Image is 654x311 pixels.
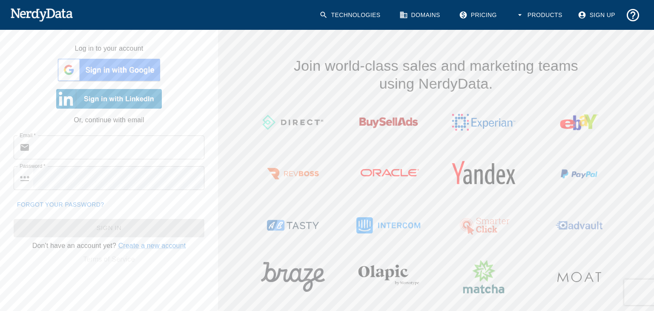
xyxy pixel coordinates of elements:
img: Matcha [452,258,516,296]
img: Braze [261,258,325,296]
a: Create a new account [118,242,186,249]
img: Oracle [356,155,420,193]
img: BuySellAds [356,103,420,141]
img: NerdyData.com [10,6,73,23]
label: Email [20,132,36,139]
img: Olapic [356,258,420,296]
h4: Join world-class sales and marketing teams using NerdyData. [245,30,627,93]
a: Technologies [314,4,387,26]
a: Sign Up [573,4,622,26]
a: Forgot your password? [14,197,107,213]
img: ABTasty [261,206,325,245]
img: RevBoss [261,155,325,193]
img: Intercom [356,206,420,245]
img: Direct [261,103,325,141]
iframe: Drift Widget Chat Controller [611,256,644,289]
img: Experian [452,103,516,141]
img: SmarterClick [452,206,516,245]
label: Password [20,162,46,170]
img: Yandex [452,155,516,193]
a: Terms of Service [83,256,135,263]
a: Domains [394,4,447,26]
a: Pricing [454,4,504,26]
img: Moat [547,258,611,296]
button: Products [511,4,569,26]
img: eBay [547,103,611,141]
img: Advault [547,206,611,245]
img: PayPal [547,155,611,193]
button: Support and Documentation [622,4,644,26]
